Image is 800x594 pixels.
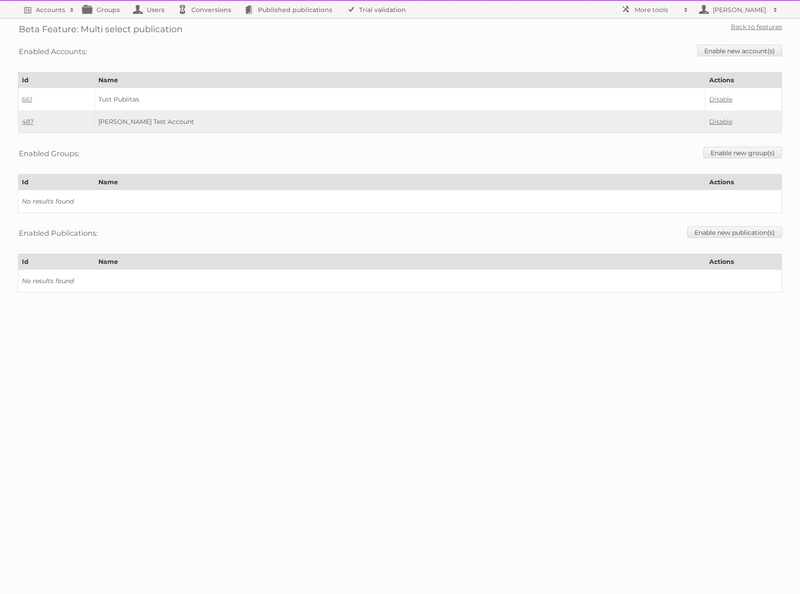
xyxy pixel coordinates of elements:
[709,95,732,103] a: Disable
[18,72,95,88] th: Id
[94,88,705,111] td: Tust Publitas
[706,174,782,190] th: Actions
[19,147,79,160] h3: Enabled Groups:
[36,5,65,14] h2: Accounts
[697,45,782,56] a: Enable new account(s)
[706,254,782,270] th: Actions
[706,72,782,88] th: Actions
[703,147,782,158] a: Enable new group(s)
[731,23,782,31] a: Back to features
[18,174,95,190] th: Id
[635,5,679,14] h2: More tools
[240,1,341,18] a: Published publications
[94,174,705,190] th: Name
[94,72,705,88] th: Name
[18,254,95,270] th: Id
[94,110,705,133] td: [PERSON_NAME] Test Account
[687,226,782,238] a: Enable new publication(s)
[18,1,79,18] a: Accounts
[22,197,74,205] i: No results found
[19,226,97,240] h3: Enabled Publications:
[19,22,182,36] h2: Beta Feature: Multi select publication
[129,1,174,18] a: Users
[22,95,32,103] a: 661
[79,1,129,18] a: Groups
[709,118,732,126] a: Disable
[94,254,705,270] th: Name
[174,1,240,18] a: Conversions
[693,1,782,18] a: [PERSON_NAME]
[19,45,87,58] h3: Enabled Accounts:
[22,118,34,126] a: 487
[341,1,415,18] a: Trial validation
[617,1,693,18] a: More tools
[22,277,74,285] i: No results found
[711,5,769,14] h2: [PERSON_NAME]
